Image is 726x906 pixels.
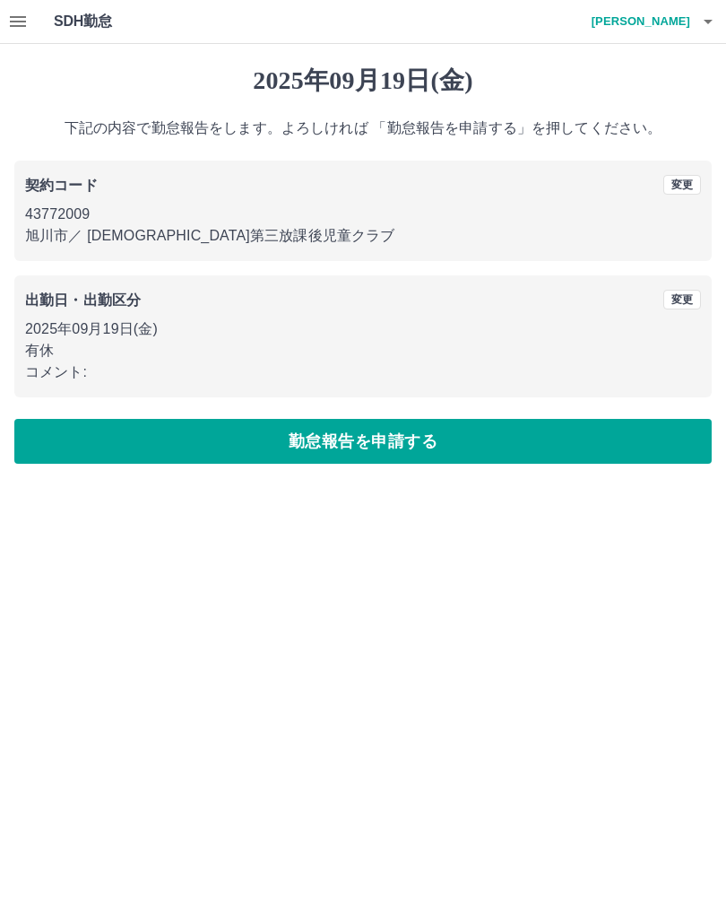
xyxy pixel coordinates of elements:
button: 変更 [663,290,701,309]
p: 43772009 [25,204,701,225]
button: 変更 [663,175,701,195]
b: 契約コード [25,178,98,193]
p: 2025年09月19日(金) [25,318,701,340]
p: 旭川市 ／ [DEMOGRAPHIC_DATA]第三放課後児童クラブ [25,225,701,247]
p: 有休 [25,340,701,362]
p: コメント: [25,362,701,383]
b: 出勤日・出勤区分 [25,292,141,308]
p: 下記の内容で勤怠報告をします。よろしければ 「勤怠報告を申請する」を押してください。 [14,118,712,139]
button: 勤怠報告を申請する [14,419,712,464]
h1: 2025年09月19日(金) [14,65,712,96]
